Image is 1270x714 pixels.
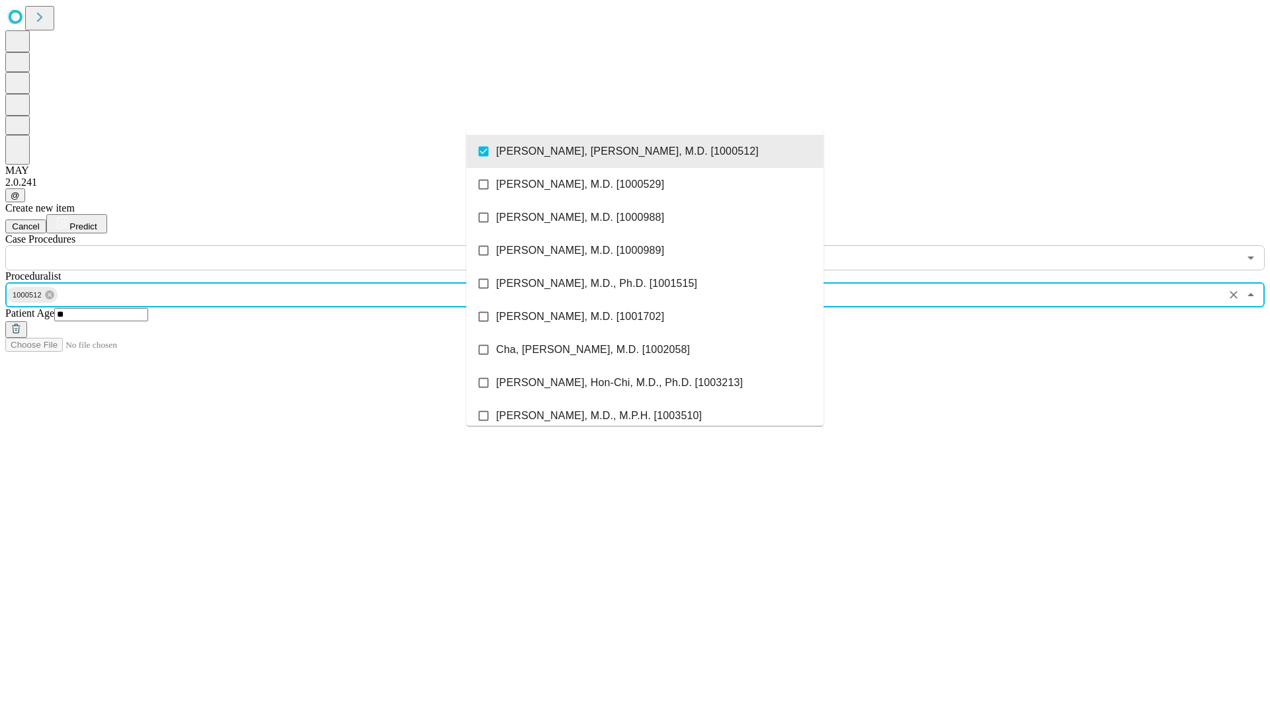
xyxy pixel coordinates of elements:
[5,270,61,282] span: Proceduralist
[5,202,75,214] span: Create new item
[5,188,25,202] button: @
[496,210,664,225] span: [PERSON_NAME], M.D. [1000988]
[12,221,40,231] span: Cancel
[5,165,1265,177] div: MAY
[496,375,743,391] span: [PERSON_NAME], Hon-Chi, M.D., Ph.D. [1003213]
[7,288,47,303] span: 1000512
[7,287,58,303] div: 1000512
[496,243,664,258] span: [PERSON_NAME], M.D. [1000989]
[496,177,664,192] span: [PERSON_NAME], M.D. [1000529]
[1224,286,1243,304] button: Clear
[496,276,697,292] span: [PERSON_NAME], M.D., Ph.D. [1001515]
[46,214,107,233] button: Predict
[1242,249,1260,267] button: Open
[496,342,690,358] span: Cha, [PERSON_NAME], M.D. [1002058]
[69,221,97,231] span: Predict
[1242,286,1260,304] button: Close
[496,408,702,424] span: [PERSON_NAME], M.D., M.P.H. [1003510]
[496,143,759,159] span: [PERSON_NAME], [PERSON_NAME], M.D. [1000512]
[496,309,664,325] span: [PERSON_NAME], M.D. [1001702]
[5,219,46,233] button: Cancel
[5,233,75,245] span: Scheduled Procedure
[5,307,54,319] span: Patient Age
[11,190,20,200] span: @
[5,177,1265,188] div: 2.0.241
